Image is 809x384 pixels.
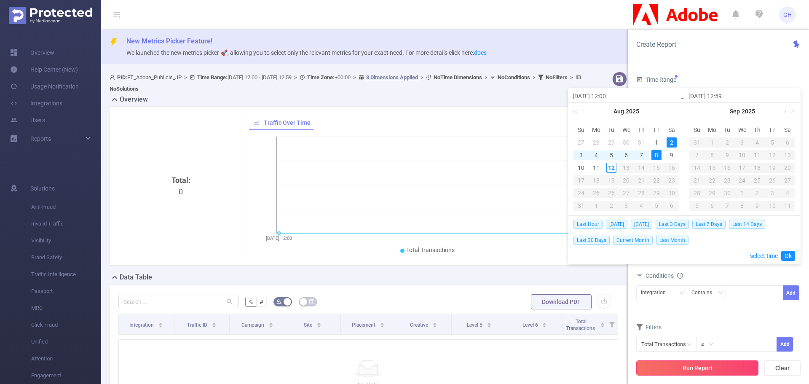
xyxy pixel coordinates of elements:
span: > [530,74,538,81]
td: September 20, 2025 [780,161,795,174]
span: Last 14 Days [729,220,765,229]
span: Su [689,126,705,134]
div: 29 [649,188,664,198]
span: Create Report [636,40,676,48]
div: 4 [780,188,795,198]
tspan: [DATE] 12:00 [266,236,292,241]
div: 1 [735,188,750,198]
span: Reports [30,135,51,142]
td: October 7, 2025 [720,199,735,212]
div: 27 [576,137,586,148]
td: September 29, 2025 [705,187,720,199]
div: 2 [720,137,735,148]
td: October 9, 2025 [750,199,765,212]
div: 31 [573,201,589,211]
span: We [619,126,634,134]
button: Add [783,285,799,300]
a: Sep [729,103,741,120]
div: Sort [158,321,163,326]
td: September 19, 2025 [765,161,780,174]
div: 24 [573,188,589,198]
td: August 3, 2025 [573,149,589,161]
div: 3 [765,188,780,198]
span: New Metrics Picker Feature! [126,37,212,45]
div: 14 [689,163,705,173]
td: October 1, 2025 [735,187,750,199]
td: September 18, 2025 [750,161,765,174]
span: Mo [589,126,604,134]
a: Usage Notification [10,78,79,95]
div: 6 [664,201,679,211]
td: August 8, 2025 [649,149,664,161]
td: August 21, 2025 [634,174,649,187]
div: 11 [591,163,601,173]
div: 26 [765,175,780,185]
span: Last 7 Days [692,220,726,229]
div: 9 [667,150,677,160]
td: August 9, 2025 [664,149,679,161]
span: [DATE] [606,220,627,229]
th: Wed [619,124,634,136]
span: Last Month [656,236,688,245]
div: 6 [780,137,795,148]
div: 5 [649,201,664,211]
span: Total Transactions [566,319,596,331]
b: No Time Dimensions [434,74,482,81]
div: 3 [735,137,750,148]
b: No Solutions [110,86,139,92]
td: August 27, 2025 [619,187,634,199]
td: September 6, 2025 [664,199,679,212]
span: > [182,74,190,81]
span: > [292,74,300,81]
div: 8 [705,150,720,160]
div: 15 [705,163,720,173]
th: Fri [649,124,664,136]
td: September 21, 2025 [689,174,705,187]
td: September 5, 2025 [765,136,780,149]
div: 30 [664,188,679,198]
i: icon: caret-up [212,321,216,324]
span: [DATE] [631,220,652,229]
h2: Data Table [120,272,152,282]
div: 9 [720,150,735,160]
div: 2 [604,201,619,211]
td: August 12, 2025 [604,161,619,174]
i: Filter menu [606,314,618,334]
input: Search... [118,295,238,308]
span: Th [750,126,765,134]
td: August 1, 2025 [649,136,664,149]
span: Last Hour [573,220,603,229]
div: 5 [765,137,780,148]
div: 29 [705,188,720,198]
div: Sort [380,321,385,326]
span: We launched the new metrics picker 🚀, allowing you to select only the relevant metrics for your e... [126,49,487,56]
b: Time Zone: [307,74,335,81]
div: 22 [649,175,664,185]
a: Reports [30,130,51,147]
td: September 3, 2025 [735,136,750,149]
h2: Overview [120,94,148,105]
th: Sun [689,124,705,136]
td: September 15, 2025 [705,161,720,174]
button: Download PDF [531,294,592,309]
div: 4 [634,201,649,211]
i: icon: table [309,299,314,304]
div: 21 [634,175,649,185]
div: 5 [606,150,616,160]
span: Tu [720,126,735,134]
div: 10 [735,150,750,160]
span: We [735,126,750,134]
img: Protected Media [9,7,92,24]
div: Contains [691,286,718,300]
div: 12 [606,163,616,173]
div: 29 [606,137,616,148]
th: Tue [720,124,735,136]
div: 2 [750,188,765,198]
div: Integration [641,286,672,300]
td: August 26, 2025 [604,187,619,199]
td: August 31, 2025 [573,199,589,212]
div: 6 [705,201,720,211]
th: Mon [705,124,720,136]
td: October 10, 2025 [765,199,780,212]
span: Visibility [31,232,101,249]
